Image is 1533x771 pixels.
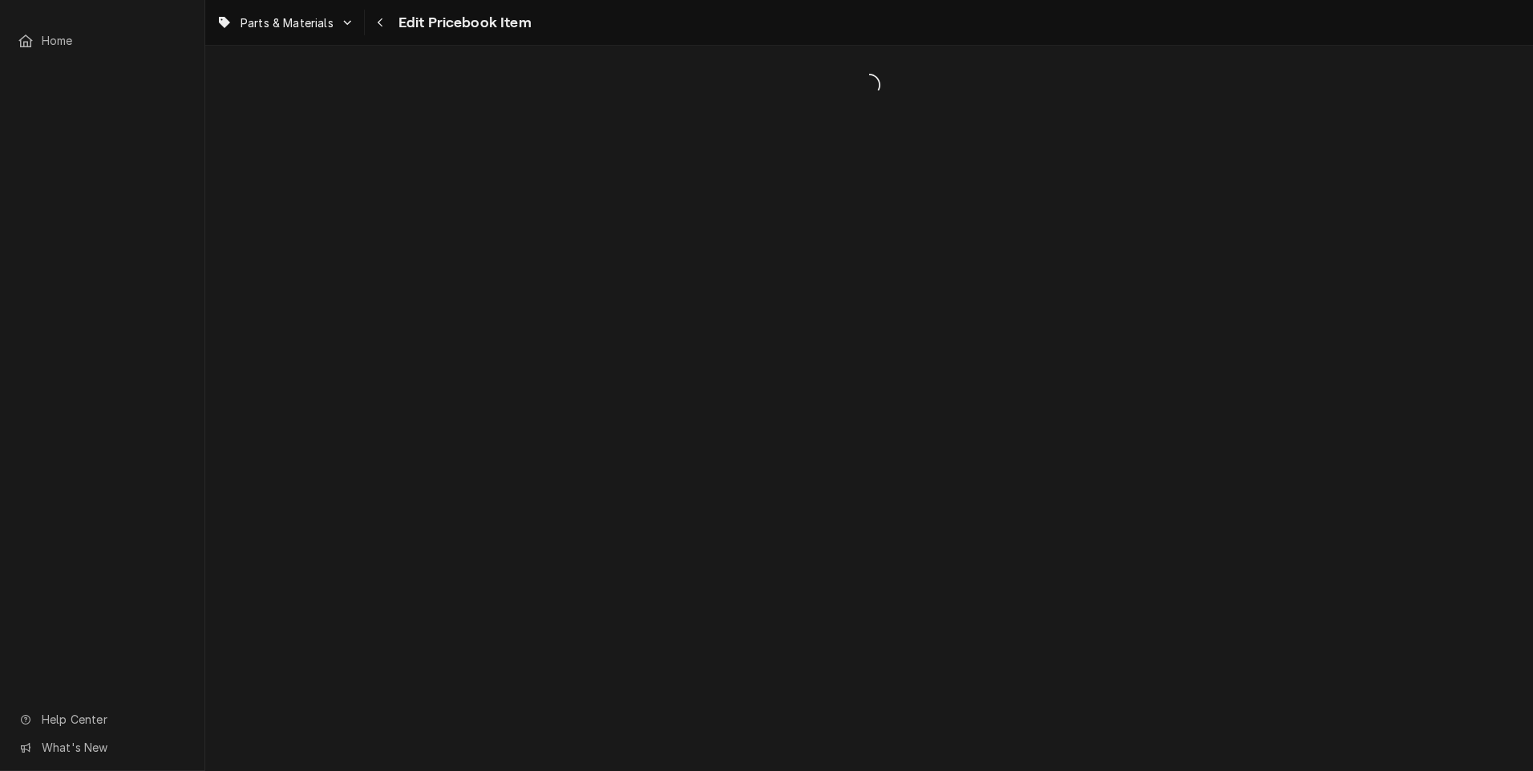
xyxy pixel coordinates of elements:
[42,711,185,728] span: Help Center
[10,27,195,54] a: Home
[210,10,361,36] a: Go to Parts & Materials
[10,706,195,733] a: Go to Help Center
[42,739,185,756] span: What's New
[368,10,394,35] button: Navigate back
[42,32,187,49] span: Home
[205,68,1533,102] span: Loading...
[394,12,532,34] span: Edit Pricebook Item
[241,14,334,31] span: Parts & Materials
[10,734,195,761] a: Go to What's New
